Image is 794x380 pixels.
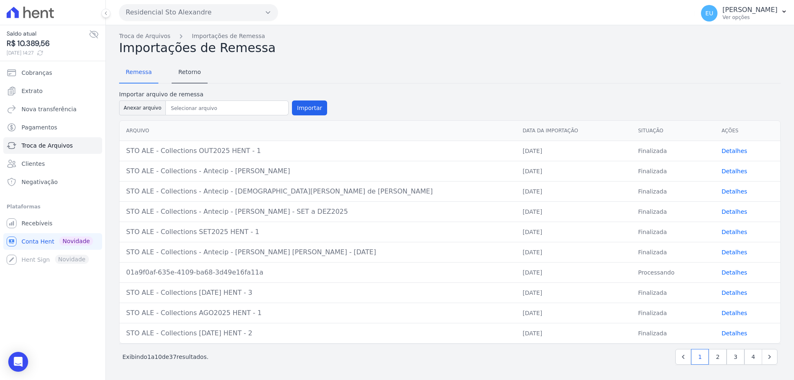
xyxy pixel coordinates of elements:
[192,32,265,41] a: Importações de Remessa
[121,64,157,80] span: Remessa
[3,65,102,81] a: Cobranças
[744,349,762,365] a: 4
[22,219,53,227] span: Recebíveis
[722,208,747,215] a: Detalhes
[516,323,631,343] td: [DATE]
[3,83,102,99] a: Extrato
[126,308,509,318] div: STO ALE - Collections AGO2025 HENT - 1
[126,186,509,196] div: STO ALE - Collections - Antecip - [DEMOGRAPHIC_DATA][PERSON_NAME] de [PERSON_NAME]
[169,354,177,360] span: 37
[675,349,691,365] a: Previous
[631,303,715,323] td: Finalizada
[722,229,747,235] a: Detalhes
[126,247,509,257] div: STO ALE - Collections - Antecip - [PERSON_NAME] [PERSON_NAME] - [DATE]
[119,4,278,21] button: Residencial Sto Alexandre
[631,242,715,262] td: Finalizada
[722,330,747,337] a: Detalhes
[167,103,287,113] input: Selecionar arquivo
[22,160,45,168] span: Clientes
[292,100,327,115] button: Importar
[7,29,89,38] span: Saldo atual
[22,123,57,131] span: Pagamentos
[126,288,509,298] div: STO ALE - Collections [DATE] HENT - 3
[516,303,631,323] td: [DATE]
[126,207,509,217] div: STO ALE - Collections - Antecip - [PERSON_NAME] - SET a DEZ2025
[722,168,747,174] a: Detalhes
[3,155,102,172] a: Clientes
[516,242,631,262] td: [DATE]
[172,62,208,84] a: Retorno
[126,227,509,237] div: STO ALE - Collections SET2025 HENT - 1
[8,352,28,372] div: Open Intercom Messenger
[119,41,781,55] h2: Importações de Remessa
[120,121,516,141] th: Arquivo
[22,178,58,186] span: Negativação
[722,148,747,154] a: Detalhes
[3,101,102,117] a: Nova transferência
[722,6,777,14] p: [PERSON_NAME]
[706,10,713,16] span: EU
[722,188,747,195] a: Detalhes
[709,349,727,365] a: 2
[155,354,162,360] span: 10
[715,121,780,141] th: Ações
[126,328,509,338] div: STO ALE - Collections [DATE] HENT - 2
[631,141,715,161] td: Finalizada
[722,14,777,21] p: Ver opções
[122,353,208,361] p: Exibindo a de resultados.
[7,38,89,49] span: R$ 10.389,56
[3,137,102,154] a: Troca de Arquivos
[119,32,781,41] nav: Breadcrumb
[22,105,77,113] span: Nova transferência
[516,181,631,201] td: [DATE]
[516,201,631,222] td: [DATE]
[119,62,158,84] a: Remessa
[119,100,166,115] button: Anexar arquivo
[631,262,715,282] td: Processando
[694,2,794,25] button: EU [PERSON_NAME] Ver opções
[631,161,715,181] td: Finalizada
[631,282,715,303] td: Finalizada
[126,268,509,277] div: 01a9f0af-635e-4109-ba68-3d49e16fa11a
[631,222,715,242] td: Finalizada
[7,202,99,212] div: Plataformas
[722,310,747,316] a: Detalhes
[631,323,715,343] td: Finalizada
[516,141,631,161] td: [DATE]
[59,237,93,246] span: Novidade
[631,201,715,222] td: Finalizada
[22,69,52,77] span: Cobranças
[119,90,327,99] label: Importar arquivo de remessa
[173,64,206,80] span: Retorno
[516,262,631,282] td: [DATE]
[126,166,509,176] div: STO ALE - Collections - Antecip - [PERSON_NAME]
[147,354,151,360] span: 1
[516,222,631,242] td: [DATE]
[516,121,631,141] th: Data da Importação
[7,65,99,268] nav: Sidebar
[722,289,747,296] a: Detalhes
[631,181,715,201] td: Finalizada
[3,215,102,232] a: Recebíveis
[3,174,102,190] a: Negativação
[126,146,509,156] div: STO ALE - Collections OUT2025 HENT - 1
[762,349,777,365] a: Next
[516,282,631,303] td: [DATE]
[691,349,709,365] a: 1
[22,141,73,150] span: Troca de Arquivos
[3,119,102,136] a: Pagamentos
[3,233,102,250] a: Conta Hent Novidade
[22,87,43,95] span: Extrato
[516,161,631,181] td: [DATE]
[722,249,747,256] a: Detalhes
[119,32,170,41] a: Troca de Arquivos
[722,269,747,276] a: Detalhes
[727,349,744,365] a: 3
[22,237,54,246] span: Conta Hent
[7,49,89,57] span: [DATE] 14:27
[631,121,715,141] th: Situação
